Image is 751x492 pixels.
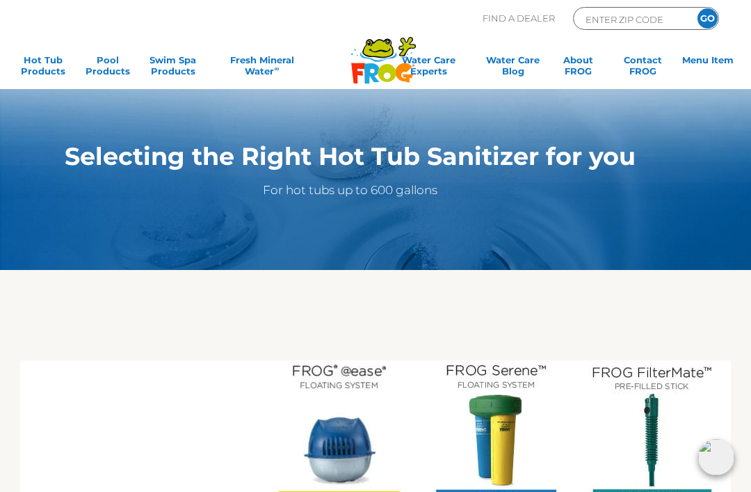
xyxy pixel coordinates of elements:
p: For hot tubs up to 600 gallons [41,181,660,199]
p: Find A Dealer [483,7,555,30]
img: openIcon [698,439,734,475]
input: GO [697,8,718,29]
a: Hot TubProducts [14,54,72,82]
a: Water CareBlog [484,54,542,82]
h1: Selecting the Right Hot Tub Sanitizer for you [41,143,660,170]
sup: ∞ [274,65,279,72]
a: PoolProducts [79,54,137,82]
a: Swim SpaProducts [144,54,202,82]
a: ContactFROG [614,54,672,82]
a: AboutFROG [549,54,607,82]
a: Fresh MineralWater∞ [209,54,315,82]
a: Menu Item [679,54,737,82]
a: Water CareExperts [381,54,476,82]
input: Zip Code Form [584,11,678,27]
